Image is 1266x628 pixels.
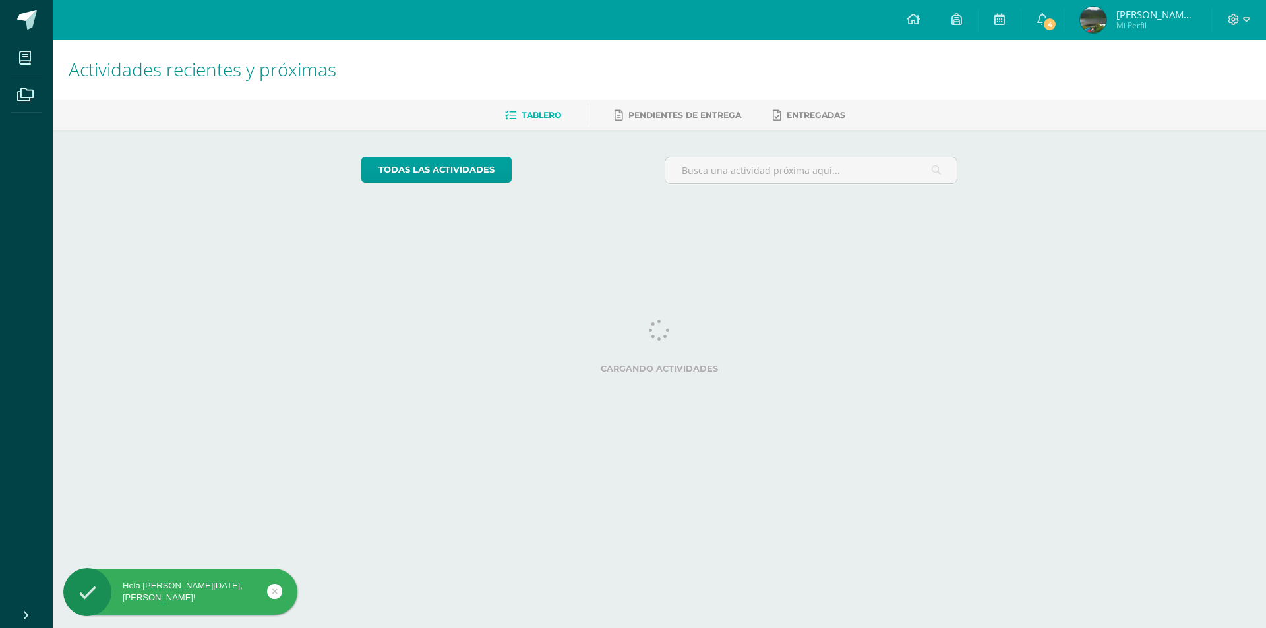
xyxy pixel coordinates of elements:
[361,157,512,183] a: todas las Actividades
[69,57,336,82] span: Actividades recientes y próximas
[505,105,561,126] a: Tablero
[63,580,297,604] div: Hola [PERSON_NAME][DATE], [PERSON_NAME]!
[787,110,845,120] span: Entregadas
[522,110,561,120] span: Tablero
[665,157,957,183] input: Busca una actividad próxima aquí...
[1080,7,1106,33] img: 710e41658fe762c1d087e8163ac3f805.png
[1116,20,1195,31] span: Mi Perfil
[628,110,741,120] span: Pendientes de entrega
[1116,8,1195,21] span: [PERSON_NAME][DATE]
[1042,17,1057,32] span: 4
[361,364,958,374] label: Cargando actividades
[615,105,741,126] a: Pendientes de entrega
[773,105,845,126] a: Entregadas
